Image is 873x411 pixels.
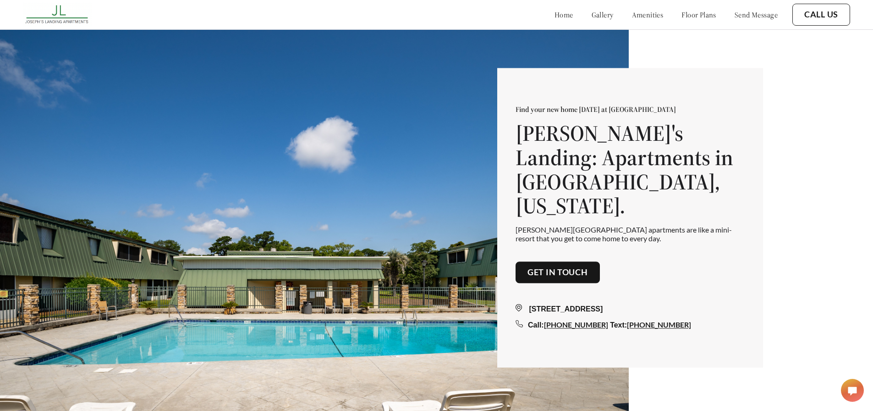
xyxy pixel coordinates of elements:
[804,10,838,20] a: Call Us
[516,225,745,243] p: [PERSON_NAME][GEOGRAPHIC_DATA] apartments are like a mini-resort that you get to come home to eve...
[610,321,627,329] span: Text:
[555,10,573,19] a: home
[528,321,544,329] span: Call:
[527,267,588,278] a: Get in touch
[632,10,664,19] a: amenities
[516,304,745,315] div: [STREET_ADDRESS]
[516,261,600,283] button: Get in touch
[544,320,608,329] a: [PHONE_NUMBER]
[735,10,778,19] a: send message
[681,10,716,19] a: floor plans
[516,121,745,218] h1: [PERSON_NAME]'s Landing: Apartments in [GEOGRAPHIC_DATA], [US_STATE].
[627,320,691,329] a: [PHONE_NUMBER]
[23,2,92,27] img: josephs_landing_logo.png
[592,10,614,19] a: gallery
[792,4,850,26] button: Call Us
[516,105,745,114] p: Find your new home [DATE] at [GEOGRAPHIC_DATA]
